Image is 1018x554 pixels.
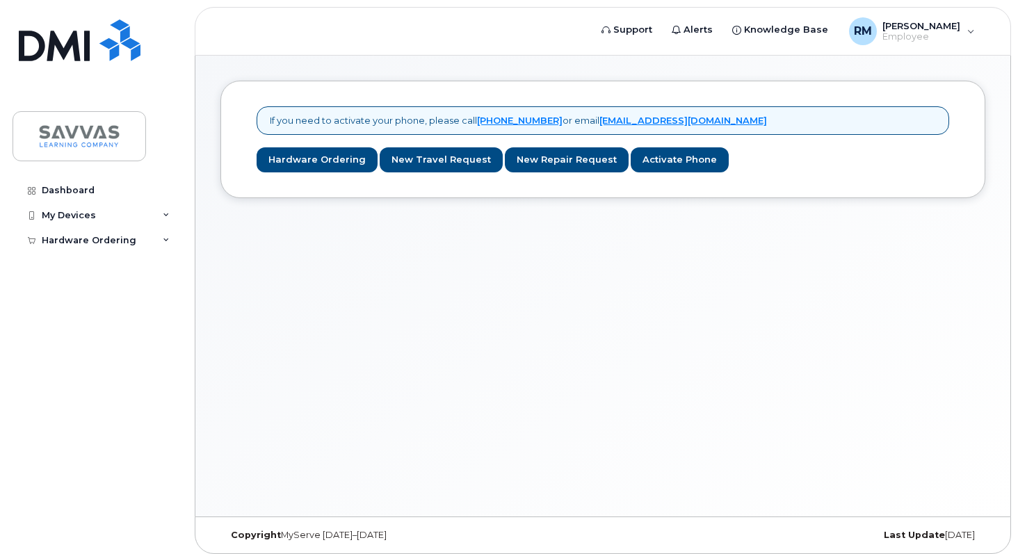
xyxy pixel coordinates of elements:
[231,530,281,540] strong: Copyright
[477,115,563,126] a: [PHONE_NUMBER]
[270,114,767,127] p: If you need to activate your phone, please call or email
[380,147,503,173] a: New Travel Request
[599,115,767,126] a: [EMAIL_ADDRESS][DOMAIN_NAME]
[631,147,729,173] a: Activate Phone
[730,530,985,541] div: [DATE]
[220,530,476,541] div: MyServe [DATE]–[DATE]
[257,147,378,173] a: Hardware Ordering
[884,530,945,540] strong: Last Update
[505,147,629,173] a: New Repair Request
